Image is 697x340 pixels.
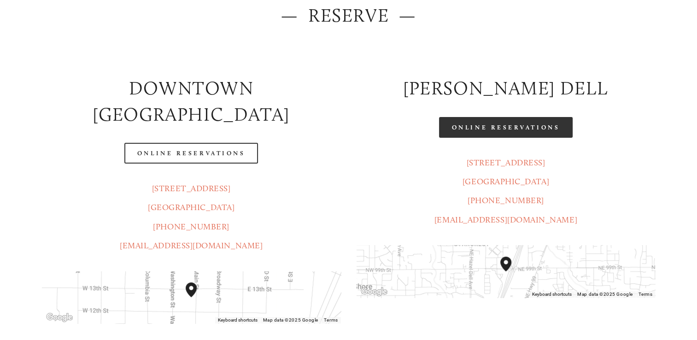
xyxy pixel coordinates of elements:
a: [STREET_ADDRESS] [467,158,545,168]
span: Map data ©2025 Google [577,292,633,297]
img: Google [359,286,389,298]
button: Keyboard shortcuts [532,291,572,298]
div: Amaro's Table 1220 Main Street vancouver, United States [182,279,211,316]
h2: Downtown [GEOGRAPHIC_DATA] [42,75,341,127]
a: [PHONE_NUMBER] [468,195,544,205]
a: [GEOGRAPHIC_DATA] [148,202,234,212]
a: Open this area in Google Maps (opens a new window) [44,311,75,323]
a: Terms [324,317,338,322]
a: Online Reservations [124,143,258,164]
a: Terms [638,292,653,297]
a: Open this area in Google Maps (opens a new window) [359,286,389,298]
a: Online Reservations [439,117,573,138]
img: Google [44,311,75,323]
a: [STREET_ADDRESS] [152,183,231,193]
h2: [PERSON_NAME] DELL [357,75,656,101]
a: [PHONE_NUMBER] [153,222,229,232]
a: [GEOGRAPHIC_DATA] [463,176,549,187]
div: Amaro's Table 816 Northeast 98th Circle Vancouver, WA, 98665, United States [497,253,526,290]
a: [EMAIL_ADDRESS][DOMAIN_NAME] [120,240,263,251]
button: Keyboard shortcuts [217,317,257,323]
a: [EMAIL_ADDRESS][DOMAIN_NAME] [434,215,577,225]
span: Map data ©2025 Google [263,317,318,322]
